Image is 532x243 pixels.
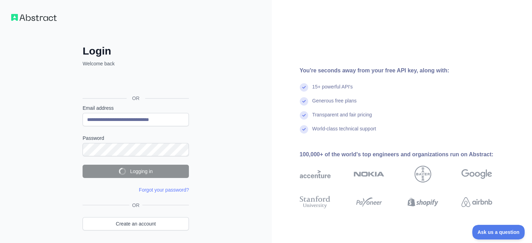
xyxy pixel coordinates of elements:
img: airbnb [461,194,492,210]
iframe: Sign in with Google Button [79,75,191,90]
label: Password [83,135,189,142]
div: 15+ powerful API's [312,83,353,97]
div: World-class technical support [312,125,376,139]
img: shopify [407,194,438,210]
h2: Login [83,45,189,57]
img: bayer [414,166,431,183]
img: google [461,166,492,183]
button: Logging in [83,165,189,178]
img: Workflow [11,14,57,21]
div: Generous free plans [312,97,357,111]
span: OR [127,95,145,102]
div: Transparent and fair pricing [312,111,372,125]
img: accenture [300,166,331,183]
div: You're seconds away from your free API key, along with: [300,66,515,75]
a: Create an account [83,217,189,230]
img: nokia [354,166,384,183]
div: 100,000+ of the world's top engineers and organizations run on Abstract: [300,150,515,159]
img: check mark [300,97,308,106]
p: Welcome back [83,60,189,67]
img: check mark [300,83,308,92]
span: OR [129,202,142,209]
img: check mark [300,125,308,134]
iframe: Toggle Customer Support [472,225,525,240]
img: payoneer [354,194,384,210]
img: stanford university [300,194,331,210]
img: check mark [300,111,308,120]
a: Forgot your password? [139,187,189,193]
label: Email address [83,105,189,112]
